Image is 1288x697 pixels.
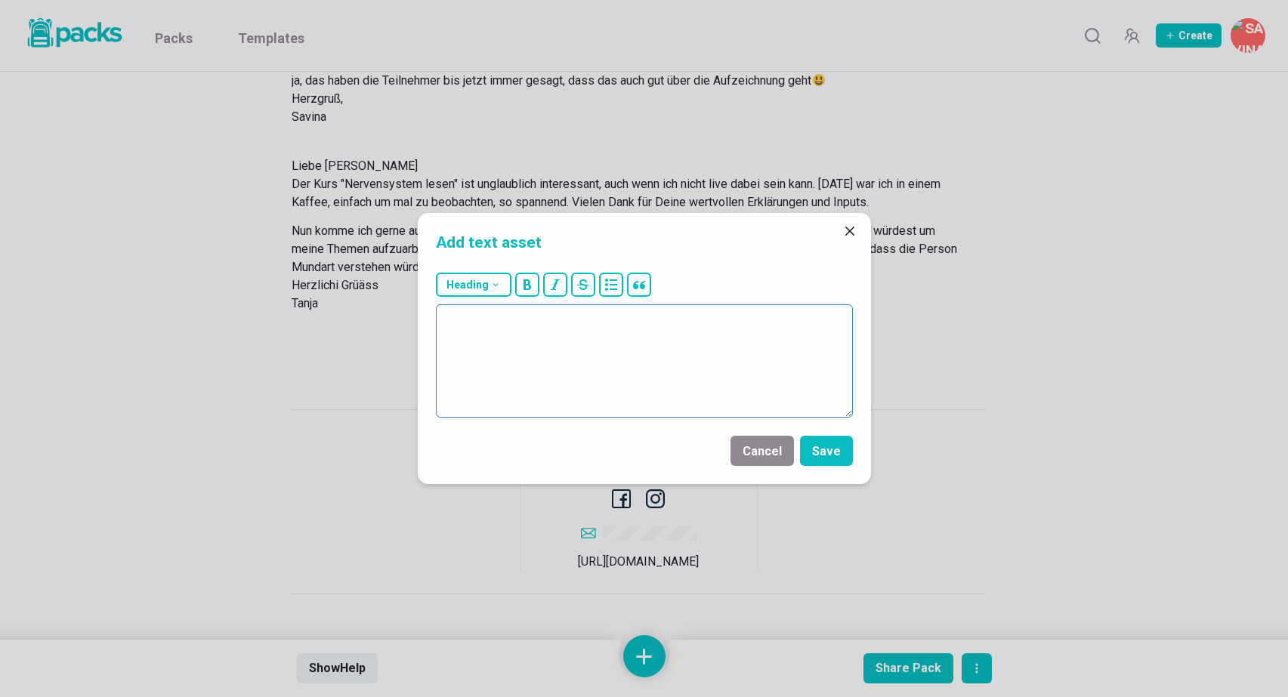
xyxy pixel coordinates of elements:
[436,273,511,297] button: Heading
[627,273,651,297] button: block quote
[543,273,567,297] button: italic
[800,436,853,466] button: Save
[418,213,871,267] header: Add text asset
[838,219,862,243] button: Close
[599,273,623,297] button: bullet
[571,273,595,297] button: strikethrough
[730,436,794,466] button: Cancel
[515,273,539,297] button: bold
